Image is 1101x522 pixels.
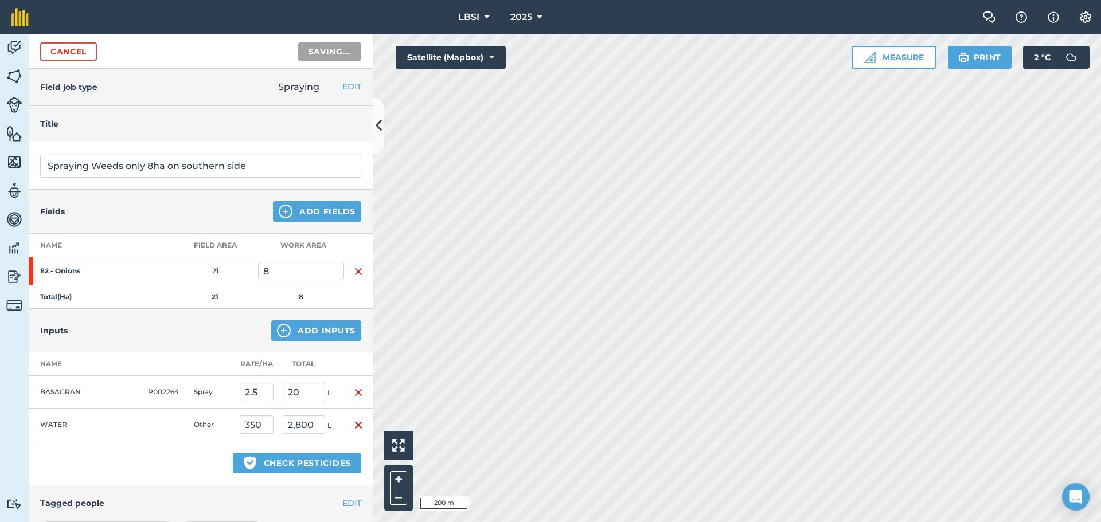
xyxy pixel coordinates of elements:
[458,10,479,24] span: LBSI
[958,50,969,64] img: svg+xml;base64,PHN2ZyB4bWxucz0iaHR0cDovL3d3dy53My5vcmcvMjAwMC9zdmciIHdpZHRoPSIxOSIgaGVpZ2h0PSIyNC...
[258,234,344,257] th: Work area
[143,376,189,409] td: P002264
[6,154,22,171] img: svg+xml;base64,PHN2ZyB4bWxucz0iaHR0cDovL3d3dy53My5vcmcvMjAwMC9zdmciIHdpZHRoPSI1NiIgaGVpZ2h0PSI2MC...
[1062,483,1090,511] div: Open Intercom Messenger
[40,117,361,130] h4: Title
[390,471,407,488] button: +
[278,81,319,92] span: Spraying
[40,81,97,93] h4: Field job type
[212,292,218,301] strong: 21
[40,42,97,61] a: Cancel
[278,352,344,376] th: Total
[6,499,22,509] img: svg+xml;base64,PD94bWwgdmVyc2lvbj0iMS4wIiBlbmNvZGluZz0idXRmLTgiPz4KPCEtLSBHZW5lcmF0b3I6IEFkb2JlIE...
[40,154,361,178] input: What needs doing?
[1060,46,1083,69] img: svg+xml;base64,PD94bWwgdmVyc2lvbj0iMS4wIiBlbmNvZGluZz0idXRmLTgiPz4KPCEtLSBHZW5lcmF0b3I6IEFkb2JlIE...
[189,409,235,441] td: Other
[6,39,22,56] img: svg+xml;base64,PD94bWwgdmVyc2lvbj0iMS4wIiBlbmNvZGluZz0idXRmLTgiPz4KPCEtLSBHZW5lcmF0b3I6IEFkb2JlIE...
[29,234,172,257] th: Name
[278,409,344,441] td: L
[40,292,72,301] strong: Total ( Ha )
[342,497,361,509] button: EDIT
[11,8,29,26] img: fieldmargin Logo
[864,52,876,63] img: Ruler icon
[1079,11,1092,23] img: A cog icon
[235,352,278,376] th: Rate/ Ha
[6,97,22,113] img: svg+xml;base64,PD94bWwgdmVyc2lvbj0iMS4wIiBlbmNvZGluZz0idXRmLTgiPz4KPCEtLSBHZW5lcmF0b3I6IEFkb2JlIE...
[852,46,936,69] button: Measure
[396,46,506,69] button: Satellite (Mapbox)
[1014,11,1028,23] img: A question mark icon
[6,240,22,257] img: svg+xml;base64,PD94bWwgdmVyc2lvbj0iMS4wIiBlbmNvZGluZz0idXRmLTgiPz4KPCEtLSBHZW5lcmF0b3I6IEFkb2JlIE...
[6,182,22,199] img: svg+xml;base64,PD94bWwgdmVyc2lvbj0iMS4wIiBlbmNvZGluZz0idXRmLTgiPz4KPCEtLSBHZW5lcmF0b3I6IEFkb2JlIE...
[392,439,405,452] img: Four arrows, one pointing top left, one top right, one bottom right and the last bottom left
[354,418,363,432] img: svg+xml;base64,PHN2ZyB4bWxucz0iaHR0cDovL3d3dy53My5vcmcvMjAwMC9zdmciIHdpZHRoPSIxNiIgaGVpZ2h0PSIyNC...
[40,497,361,509] h4: Tagged people
[6,125,22,142] img: svg+xml;base64,PHN2ZyB4bWxucz0iaHR0cDovL3d3dy53My5vcmcvMjAwMC9zdmciIHdpZHRoPSI1NiIgaGVpZ2h0PSI2MC...
[271,320,361,341] button: Add Inputs
[299,292,303,301] strong: 8
[510,10,532,24] span: 2025
[1048,10,1059,24] img: svg+xml;base64,PHN2ZyB4bWxucz0iaHR0cDovL3d3dy53My5vcmcvMjAwMC9zdmciIHdpZHRoPSIxNyIgaGVpZ2h0PSIxNy...
[390,488,407,505] button: –
[342,80,361,93] button: EDIT
[279,205,292,218] img: svg+xml;base64,PHN2ZyB4bWxucz0iaHR0cDovL3d3dy53My5vcmcvMjAwMC9zdmciIHdpZHRoPSIxNCIgaGVpZ2h0PSIyNC...
[40,205,65,218] h4: Fields
[948,46,1012,69] button: Print
[172,234,258,257] th: Field Area
[1034,46,1051,69] span: 2 ° C
[29,352,143,376] th: Name
[273,201,361,222] button: Add Fields
[354,265,363,278] img: svg+xml;base64,PHN2ZyB4bWxucz0iaHR0cDovL3d3dy53My5vcmcvMjAwMC9zdmciIHdpZHRoPSIxNiIgaGVpZ2h0PSIyNC...
[354,386,363,399] img: svg+xml;base64,PHN2ZyB4bWxucz0iaHR0cDovL3d3dy53My5vcmcvMjAwMC9zdmciIHdpZHRoPSIxNiIgaGVpZ2h0PSIyNC...
[6,297,22,313] img: svg+xml;base64,PD94bWwgdmVyc2lvbj0iMS4wIiBlbmNvZGluZz0idXRmLTgiPz4KPCEtLSBHZW5lcmF0b3I6IEFkb2JlIE...
[278,376,344,409] td: L
[6,211,22,228] img: svg+xml;base64,PD94bWwgdmVyc2lvbj0iMS4wIiBlbmNvZGluZz0idXRmLTgiPz4KPCEtLSBHZW5lcmF0b3I6IEFkb2JlIE...
[189,376,235,409] td: Spray
[6,68,22,85] img: svg+xml;base64,PHN2ZyB4bWxucz0iaHR0cDovL3d3dy53My5vcmcvMjAwMC9zdmciIHdpZHRoPSI1NiIgaGVpZ2h0PSI2MC...
[40,324,68,337] h4: Inputs
[298,42,361,61] button: Saving...
[40,266,130,276] strong: E2 - Onions
[172,257,258,285] td: 21
[982,11,996,23] img: Two speech bubbles overlapping with the left bubble in the forefront
[233,453,361,473] button: Check pesticides
[29,376,143,409] td: BASAGRAN
[6,268,22,285] img: svg+xml;base64,PD94bWwgdmVyc2lvbj0iMS4wIiBlbmNvZGluZz0idXRmLTgiPz4KPCEtLSBHZW5lcmF0b3I6IEFkb2JlIE...
[1023,46,1090,69] button: 2 °C
[277,324,291,337] img: svg+xml;base64,PHN2ZyB4bWxucz0iaHR0cDovL3d3dy53My5vcmcvMjAwMC9zdmciIHdpZHRoPSIxNCIgaGVpZ2h0PSIyNC...
[29,409,143,441] td: WATER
